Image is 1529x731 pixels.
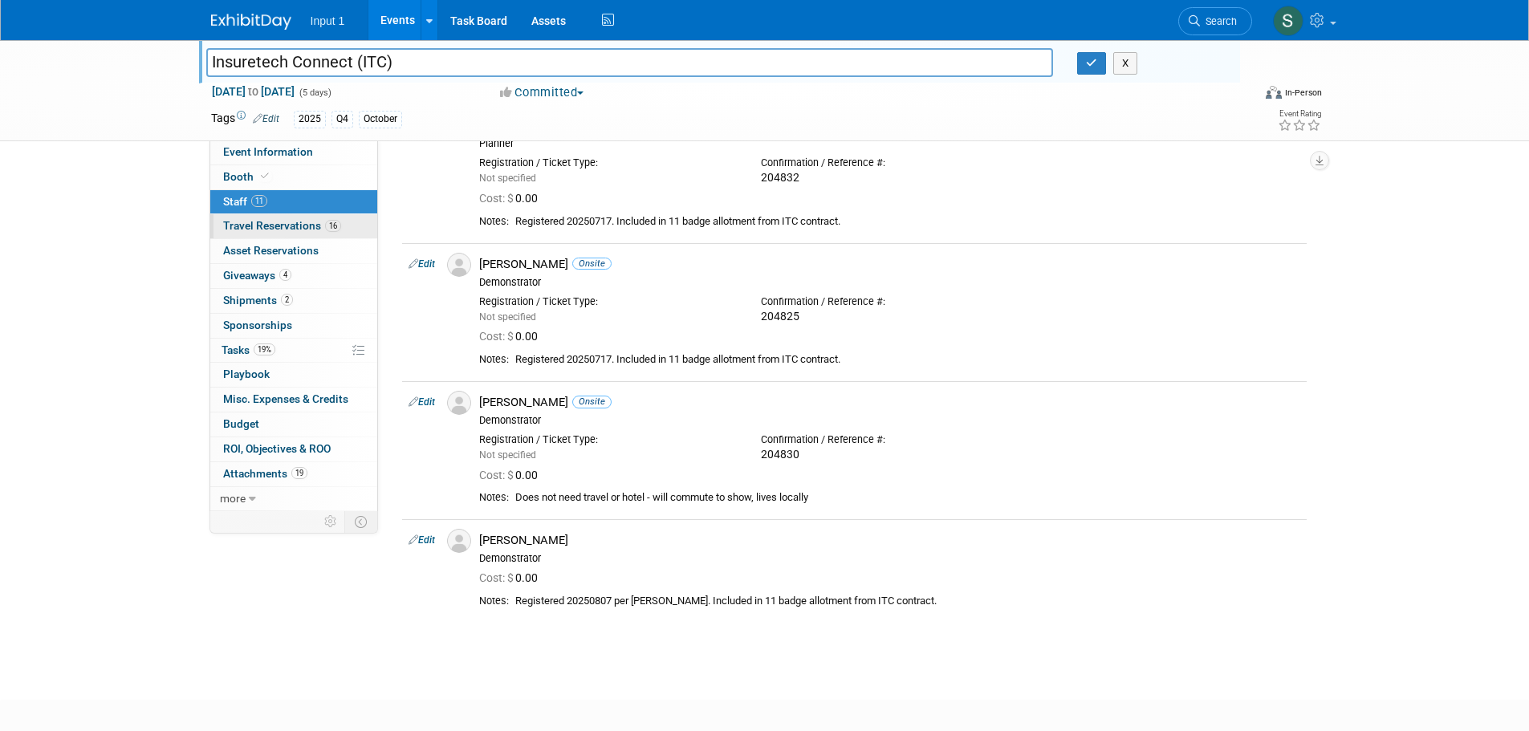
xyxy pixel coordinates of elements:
span: 11 [251,195,267,207]
div: Notes: [479,491,509,504]
div: Registration / Ticket Type: [479,295,737,308]
div: Confirmation / Reference #: [761,295,1019,308]
span: Shipments [223,294,293,307]
span: 19 [291,467,307,479]
span: Giveaways [223,269,291,282]
a: Asset Reservations [210,239,377,263]
img: Format-Inperson.png [1266,86,1282,99]
div: Notes: [479,215,509,228]
span: Attachments [223,467,307,480]
div: Notes: [479,595,509,607]
div: Registered 20250717. Included in 11 badge allotment from ITC contract. [515,353,1300,367]
a: Edit [253,113,279,124]
span: 4 [279,269,291,281]
img: Associate-Profile-5.png [447,529,471,553]
span: 0.00 [479,330,544,343]
div: 204832 [761,171,1019,185]
span: 16 [325,220,341,232]
img: ExhibitDay [211,14,291,30]
a: Booth [210,165,377,189]
img: Associate-Profile-5.png [447,253,471,277]
span: to [246,85,261,98]
a: ROI, Objectives & ROO [210,437,377,461]
a: Giveaways4 [210,264,377,288]
td: Personalize Event Tab Strip [317,511,345,532]
span: Tasks [222,343,275,356]
span: 2 [281,294,293,306]
div: In-Person [1284,87,1322,99]
span: Not specified [479,173,536,184]
div: [PERSON_NAME] [479,395,1300,410]
span: 0.00 [479,192,544,205]
div: [PERSON_NAME] [479,533,1300,548]
a: Search [1178,7,1252,35]
a: Edit [409,534,435,546]
span: Not specified [479,311,536,323]
div: Registration / Ticket Type: [479,156,737,169]
div: Planner [479,137,1300,150]
div: Registered 20250807 per [PERSON_NAME]. Included in 11 badge allotment from ITC contract. [515,595,1300,608]
a: Event Information [210,140,377,164]
a: Sponsorships [210,314,377,338]
span: Sponsorships [223,319,292,331]
img: Associate-Profile-5.png [447,391,471,415]
a: Edit [409,258,435,270]
div: Confirmation / Reference #: [761,156,1019,169]
button: Committed [494,84,590,101]
span: Search [1200,15,1237,27]
div: Notes: [479,353,509,366]
td: Toggle Event Tabs [344,511,377,532]
div: Confirmation / Reference #: [761,433,1019,446]
span: Not specified [479,449,536,461]
a: Playbook [210,363,377,387]
span: more [220,492,246,505]
div: October [359,111,402,128]
a: Misc. Expenses & Credits [210,388,377,412]
span: Onsite [572,396,612,408]
div: Registration / Ticket Type: [479,433,737,446]
span: Input 1 [311,14,345,27]
div: Demonstrator [479,414,1300,427]
a: Attachments19 [210,462,377,486]
a: Staff11 [210,190,377,214]
div: 204830 [761,448,1019,462]
div: Q4 [331,111,353,128]
a: Edit [409,396,435,408]
span: Cost: $ [479,469,515,481]
span: 19% [254,343,275,355]
a: Tasks19% [210,339,377,363]
span: Staff [223,195,267,208]
a: Budget [210,412,377,437]
span: [DATE] [DATE] [211,84,295,99]
a: Shipments2 [210,289,377,313]
a: Travel Reservations16 [210,214,377,238]
div: [PERSON_NAME] [479,257,1300,272]
div: 2025 [294,111,326,128]
a: more [210,487,377,511]
div: Demonstrator [479,552,1300,565]
div: 204825 [761,310,1019,324]
td: Tags [211,110,279,128]
span: Misc. Expenses & Credits [223,392,348,405]
span: Event Information [223,145,313,158]
span: Travel Reservations [223,219,341,232]
span: ROI, Objectives & ROO [223,442,331,455]
span: Cost: $ [479,571,515,584]
span: Booth [223,170,272,183]
span: (5 days) [298,87,331,98]
i: Booth reservation complete [261,172,269,181]
button: X [1113,52,1138,75]
span: Playbook [223,368,270,380]
span: Cost: $ [479,192,515,205]
img: Susan Stout [1273,6,1303,36]
span: 0.00 [479,469,544,481]
span: Asset Reservations [223,244,319,257]
div: Demonstrator [479,276,1300,289]
div: Registered 20250717. Included in 11 badge allotment from ITC contract. [515,215,1300,229]
span: Budget [223,417,259,430]
span: Onsite [572,258,612,270]
span: 0.00 [479,571,544,584]
div: Event Format [1157,83,1323,108]
span: Cost: $ [479,330,515,343]
div: Does not need travel or hotel - will commute to show, lives locally [515,491,1300,505]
